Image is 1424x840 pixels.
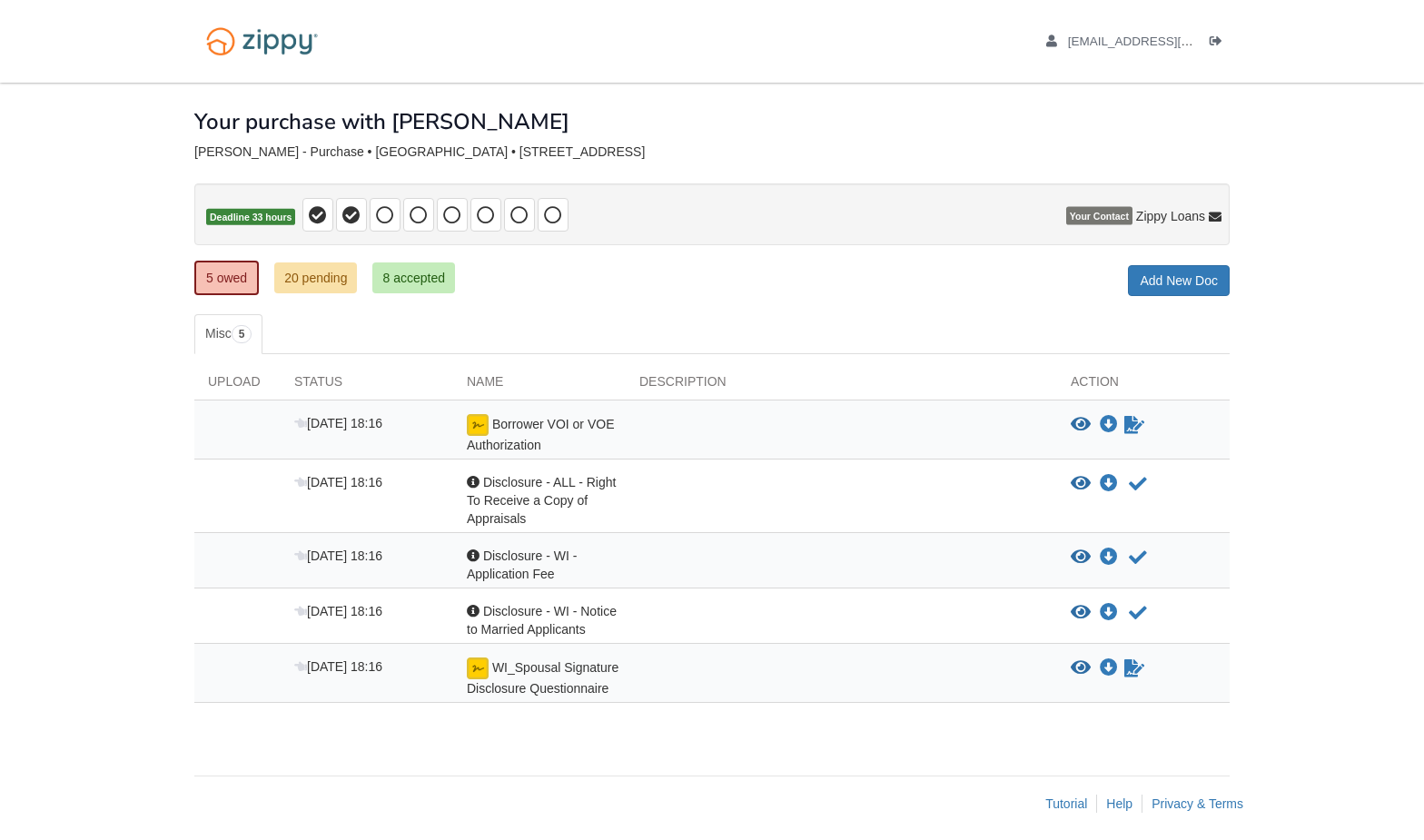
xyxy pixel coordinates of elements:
[1100,418,1118,432] a: Download Borrower VOI or VOE Authorization
[194,110,569,133] h1: Your purchase with [PERSON_NAME]
[194,144,1230,160] div: [PERSON_NAME] - Purchase • [GEOGRAPHIC_DATA] • [STREET_ADDRESS]
[232,325,252,343] span: 5
[1071,659,1091,677] button: View WI_Spousal Signature Disclosure Questionnaire
[194,314,262,354] a: Misc
[1127,473,1149,495] button: Acknowledge receipt of document
[194,18,330,64] img: Logo
[194,261,259,295] a: 5 owed
[467,604,617,637] span: Disclosure - WI - Notice to Married Applicants
[294,548,382,563] span: [DATE] 18:16
[1122,414,1146,436] a: Waiting for your co-borrower to e-sign
[453,372,626,400] div: Name
[1106,796,1132,811] a: Help
[294,475,382,489] span: [DATE] 18:16
[1210,35,1230,53] a: Log out
[1071,604,1091,622] button: View Disclosure - WI - Notice to Married Applicants
[281,372,453,400] div: Status
[1071,475,1091,493] button: View Disclosure - ALL - Right To Receive a Copy of Appraisals
[294,604,382,618] span: [DATE] 18:16
[467,417,614,452] span: Borrower VOI or VOE Authorization
[1100,477,1118,491] a: Download Disclosure - ALL - Right To Receive a Copy of Appraisals
[1152,796,1243,811] a: Privacy & Terms
[1127,602,1149,624] button: Acknowledge receipt of document
[467,660,618,696] span: WI_Spousal Signature Disclosure Questionnaire
[372,262,455,293] a: 8 accepted
[626,372,1057,400] div: Description
[1046,35,1276,53] a: edit profile
[1127,547,1149,568] button: Acknowledge receipt of document
[467,657,489,679] img: esign
[294,659,382,674] span: [DATE] 18:16
[1100,606,1118,620] a: Download Disclosure - WI - Notice to Married Applicants
[1071,416,1091,434] button: View Borrower VOI or VOE Authorization
[467,548,577,581] span: Disclosure - WI - Application Fee
[1100,550,1118,565] a: Download Disclosure - WI - Application Fee
[1057,372,1230,400] div: Action
[467,414,489,436] img: esign
[1071,548,1091,567] button: View Disclosure - WI - Application Fee
[1068,35,1276,48] span: jojo1771587@gmail.com
[1100,661,1118,676] a: Download WI_Spousal Signature Disclosure Questionnaire
[1128,265,1230,296] a: Add New Doc
[1066,207,1132,225] span: Your Contact
[206,209,295,226] span: Deadline 33 hours
[294,416,382,430] span: [DATE] 18:16
[194,372,281,400] div: Upload
[1122,657,1146,679] a: Waiting for your co-borrower to e-sign
[274,262,357,293] a: 20 pending
[467,475,616,526] span: Disclosure - ALL - Right To Receive a Copy of Appraisals
[1136,207,1205,225] span: Zippy Loans
[1045,796,1087,811] a: Tutorial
